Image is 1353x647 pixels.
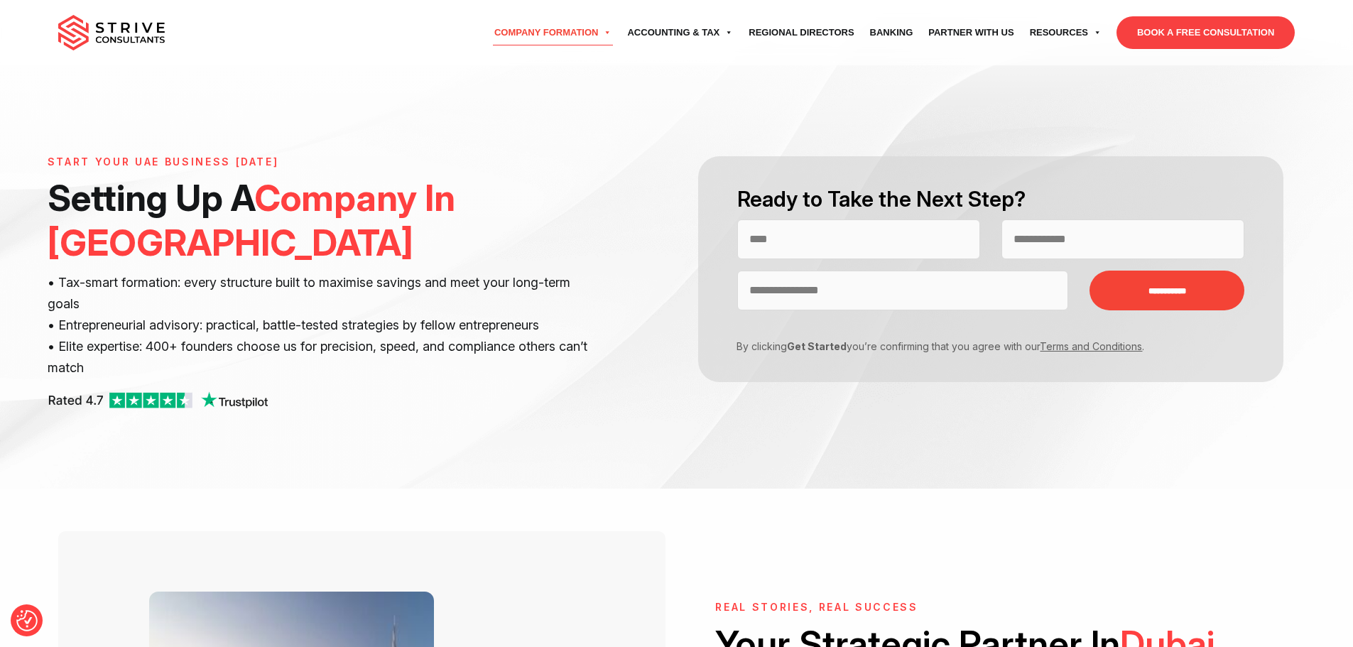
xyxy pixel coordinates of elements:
[727,339,1234,354] p: By clicking you’re confirming that you agree with our .
[920,13,1021,53] a: Partner with Us
[16,610,38,631] img: Revisit consent button
[1022,13,1109,53] a: Resources
[48,175,589,265] h1: Setting Up A
[737,185,1244,214] h2: Ready to Take the Next Step?
[48,156,589,168] h6: Start Your UAE Business [DATE]
[619,13,741,53] a: Accounting & Tax
[16,610,38,631] button: Consent Preferences
[1040,340,1142,352] a: Terms and Conditions
[487,13,620,53] a: Company Formation
[676,156,1305,382] form: Contact form
[1116,16,1295,49] a: BOOK A FREE CONSULTATION
[862,13,921,53] a: Banking
[787,340,847,352] strong: Get Started
[715,602,1266,614] h6: Real Stories, Real Success
[741,13,862,53] a: Regional Directors
[58,15,165,50] img: main-logo.svg
[48,272,589,378] p: • Tax-smart formation: every structure built to maximise savings and meet your long-term goals • ...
